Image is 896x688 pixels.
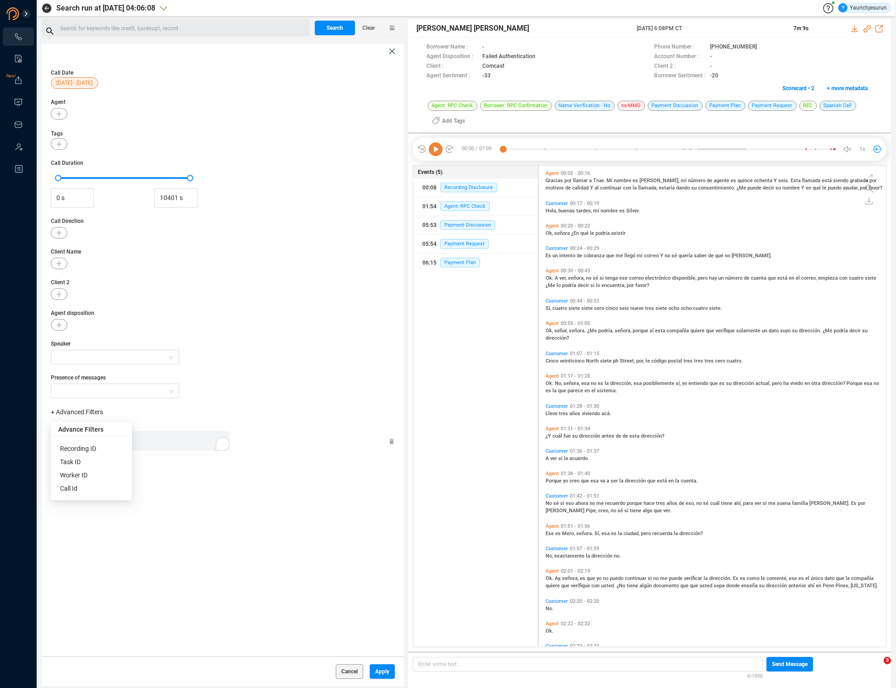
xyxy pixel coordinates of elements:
[698,185,737,191] span: consentimiento.
[601,411,611,417] span: acá.
[569,455,589,461] span: acuerdo.
[668,478,675,484] span: en
[791,178,802,184] span: Esta
[572,433,579,439] span: su
[822,380,847,386] span: dirección?
[633,178,639,184] span: es
[573,178,589,184] span: llamar
[553,500,560,506] span: sé
[594,305,606,311] span: cero
[768,275,777,281] span: que
[726,380,733,386] span: su
[634,380,643,386] span: esa
[552,253,559,259] span: un
[546,380,555,386] span: Ok.
[440,201,490,211] span: Agent: RPC Check
[804,380,811,386] span: en
[552,388,558,394] span: la
[554,328,569,334] span: señor,
[413,197,538,216] button: 01:54Agent: RPC Check
[847,380,864,386] span: Porque
[625,478,647,484] span: dirección
[559,275,568,281] span: ver,
[719,380,726,386] span: es
[577,253,584,259] span: de
[566,500,575,506] span: eso
[3,115,34,134] li: Inbox
[614,178,633,184] span: nombre
[550,455,558,461] span: ver
[565,185,572,191] span: de
[619,208,626,214] span: es
[849,328,862,334] span: decir
[668,358,683,364] span: postal
[546,282,557,288] span: ¿Me
[806,185,813,191] span: en
[605,380,610,386] span: la
[690,328,706,334] span: quiere
[546,230,554,236] span: Ok,
[645,358,651,364] span: te
[546,455,550,461] span: A
[645,275,672,281] span: electrónico
[440,239,489,249] span: Payment Request
[616,253,624,259] span: me
[681,305,693,311] span: ocho
[792,328,799,334] span: su
[601,208,619,214] span: nombre
[839,275,849,281] span: con
[727,358,743,364] span: cuatro.
[672,253,678,259] span: sé
[580,230,590,236] span: qué
[801,185,806,191] span: Y
[564,455,569,461] span: la
[620,358,636,364] span: Street,
[716,328,736,334] span: verifique
[762,328,769,334] span: un
[676,185,691,191] span: dando
[790,380,804,386] span: vivido
[51,130,63,137] span: Tags
[560,500,566,506] span: si
[833,178,850,184] span: siendo
[783,380,790,386] span: ha
[546,433,552,439] span: ¿Y
[442,114,465,128] span: Add Tags
[440,183,497,192] span: Recording Disclosure
[3,93,34,112] li: Visuals
[633,185,638,191] span: la
[559,253,577,259] span: intento
[555,380,563,386] span: No,
[579,433,601,439] span: dirección
[641,433,664,439] span: dirección?
[838,3,887,12] div: Yaurichjesurun
[600,478,606,484] span: va
[3,27,34,46] li: Interactions
[668,305,681,311] span: ocho
[694,253,708,259] span: saber
[611,478,619,484] span: ser
[860,185,869,191] span: por
[546,253,552,259] span: Es
[865,275,876,281] span: siete
[543,168,885,646] div: grid
[643,380,676,386] span: posiblemente
[600,185,623,191] span: continuar
[707,178,714,184] span: de
[546,275,555,281] span: Ok.
[828,185,843,191] span: puedo
[546,328,554,334] span: Ok,
[698,275,709,281] span: pero
[823,328,834,334] span: ¿Me
[659,185,676,191] span: estaría
[569,411,582,417] span: años
[623,185,633,191] span: con
[51,217,395,225] span: Call Direction
[413,179,538,197] button: 00:08Recording Disclosure
[563,433,572,439] span: fue
[562,282,578,288] span: podría
[581,478,590,484] span: que
[682,380,688,386] span: yo
[610,380,634,386] span: dirección,
[597,388,617,394] span: sistema.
